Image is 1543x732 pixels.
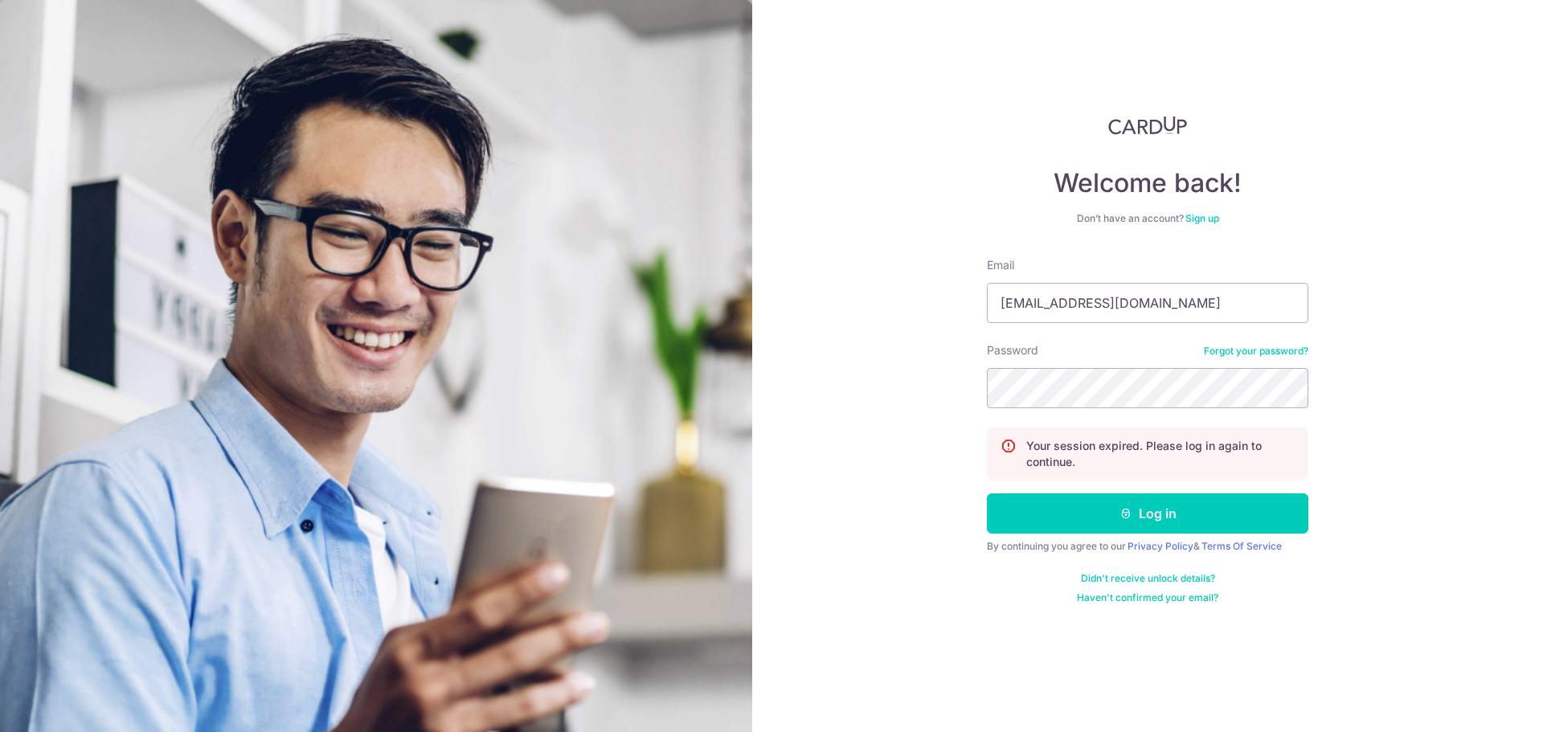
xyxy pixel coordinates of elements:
a: Terms Of Service [1201,540,1282,552]
div: By continuing you agree to our & [987,540,1308,553]
h4: Welcome back! [987,167,1308,199]
p: Your session expired. Please log in again to continue. [1026,438,1295,470]
a: Sign up [1185,212,1219,224]
a: Haven't confirmed your email? [1077,591,1218,604]
input: Enter your Email [987,283,1308,323]
label: Password [987,342,1038,358]
img: CardUp Logo [1108,116,1187,135]
a: Didn't receive unlock details? [1081,572,1215,585]
a: Privacy Policy [1128,540,1193,552]
a: Forgot your password? [1204,345,1308,358]
button: Log in [987,493,1308,534]
div: Don’t have an account? [987,212,1308,225]
label: Email [987,257,1014,273]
